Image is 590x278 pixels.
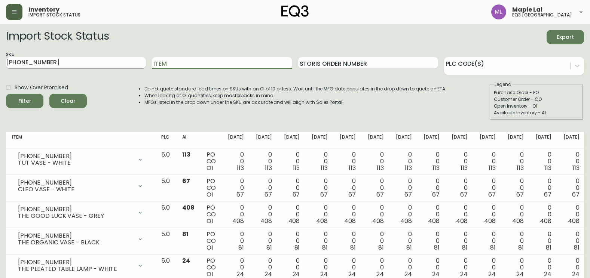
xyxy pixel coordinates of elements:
[508,257,524,278] div: 0 0
[28,13,80,17] h5: import stock status
[144,86,447,92] li: Do not quote standard lead times on SKUs with an OI of 10 or less. Wait until the MFG date popula...
[207,178,216,198] div: PO CO
[563,231,580,251] div: 0 0
[502,132,530,148] th: [DATE]
[368,178,384,198] div: 0 0
[18,239,133,246] div: THE ORGANIC VASE - BLACK
[563,204,580,225] div: 0 0
[207,243,213,252] span: OI
[489,164,496,172] span: 113
[452,151,468,172] div: 0 0
[293,164,300,172] span: 113
[256,178,272,198] div: 0 0
[350,243,356,252] span: 81
[490,243,496,252] span: 81
[312,257,328,278] div: 0 0
[155,175,176,201] td: 5.0
[462,243,468,252] span: 81
[424,231,440,251] div: 0 0
[228,178,244,198] div: 0 0
[368,204,384,225] div: 0 0
[396,178,412,198] div: 0 0
[432,164,440,172] span: 113
[12,231,149,247] div: [PHONE_NUMBER]THE ORGANIC VASE - BLACK
[572,164,580,172] span: 113
[284,178,300,198] div: 0 0
[321,164,328,172] span: 113
[182,256,190,265] span: 24
[452,178,468,198] div: 0 0
[228,204,244,225] div: 0 0
[344,217,356,225] span: 408
[15,84,68,92] span: Show Over Promised
[144,92,447,99] li: When looking at OI quantities, keep masterpacks in mind.
[424,204,440,225] div: 0 0
[517,164,524,172] span: 113
[312,151,328,172] div: 0 0
[207,151,216,172] div: PO CO
[232,217,244,225] span: 408
[474,132,502,148] th: [DATE]
[557,132,586,148] th: [DATE]
[536,231,552,251] div: 0 0
[372,217,384,225] span: 408
[12,151,149,168] div: [PHONE_NUMBER]TUT VASE - WHITE
[512,13,572,17] h5: eq3 [GEOGRAPHIC_DATA]
[368,257,384,278] div: 0 0
[508,151,524,172] div: 0 0
[18,232,133,239] div: [PHONE_NUMBER]
[377,164,384,172] span: 113
[265,190,272,199] span: 67
[340,204,356,225] div: 0 0
[390,132,418,148] th: [DATE]
[236,190,244,199] span: 67
[574,243,580,252] span: 81
[284,231,300,251] div: 0 0
[480,151,496,172] div: 0 0
[278,132,306,148] th: [DATE]
[6,132,155,148] th: Item
[540,217,551,225] span: 408
[340,231,356,251] div: 0 0
[494,89,579,96] div: Purchase Order - PO
[176,132,201,148] th: AI
[452,231,468,251] div: 0 0
[18,153,133,160] div: [PHONE_NUMBER]
[405,164,412,172] span: 113
[396,151,412,172] div: 0 0
[55,96,81,106] span: Clear
[480,257,496,278] div: 0 0
[12,178,149,194] div: [PHONE_NUMBER]CLEO VASE - WHITE
[28,7,59,13] span: Inventory
[494,109,579,116] div: Available Inventory - AI
[12,204,149,221] div: [PHONE_NUMBER]THE GOOD LUCK VASE - GREY
[368,151,384,172] div: 0 0
[508,231,524,251] div: 0 0
[256,204,272,225] div: 0 0
[572,190,580,199] span: 67
[250,132,278,148] th: [DATE]
[404,190,412,199] span: 67
[334,132,362,148] th: [DATE]
[544,164,551,172] span: 113
[322,243,328,252] span: 81
[516,190,524,199] span: 67
[222,132,250,148] th: [DATE]
[256,231,272,251] div: 0 0
[18,186,133,193] div: CLEO VASE - WHITE
[18,259,133,266] div: [PHONE_NUMBER]
[293,190,300,199] span: 67
[446,132,474,148] th: [DATE]
[452,204,468,225] div: 0 0
[536,257,552,278] div: 0 0
[563,178,580,198] div: 0 0
[508,178,524,198] div: 0 0
[306,132,334,148] th: [DATE]
[18,96,31,106] div: Filter
[6,30,109,44] h2: Import Stock Status
[238,243,244,252] span: 81
[508,204,524,225] div: 0 0
[536,151,552,172] div: 0 0
[237,164,244,172] span: 113
[494,103,579,109] div: Open Inventory - OI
